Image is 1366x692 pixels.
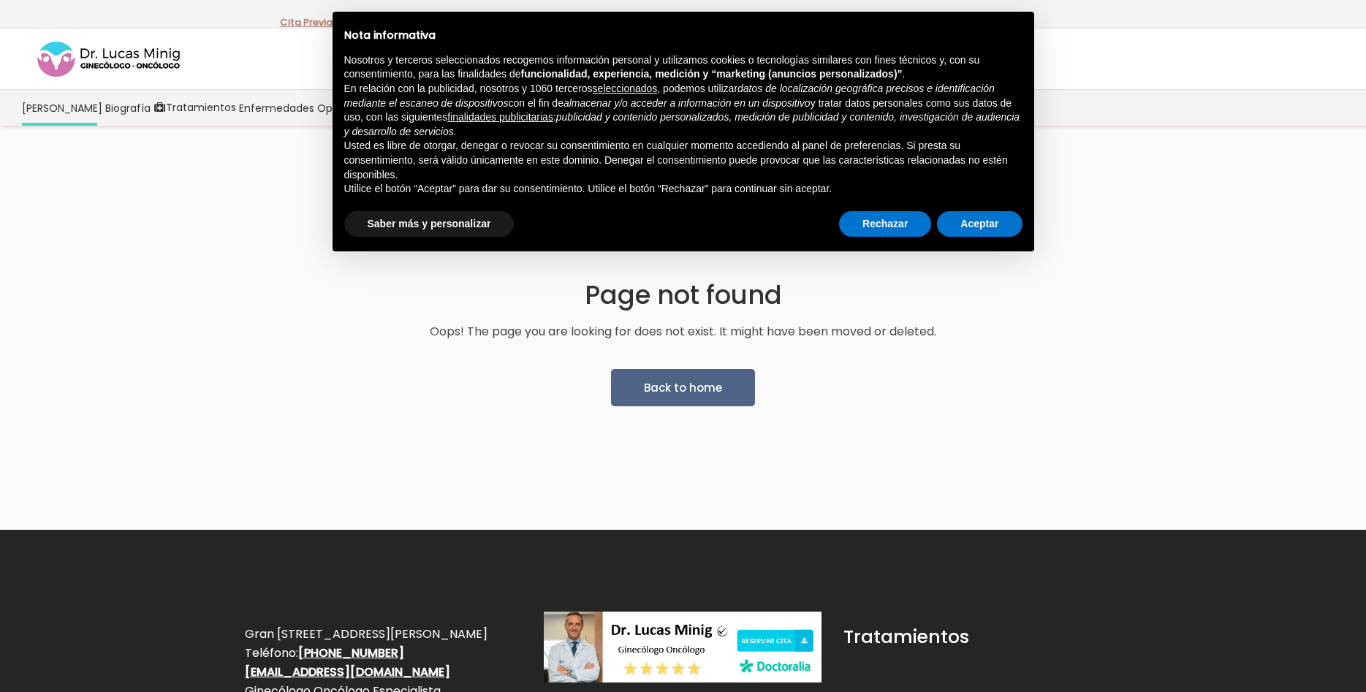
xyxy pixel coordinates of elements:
[521,68,903,80] strong: funcionalidad, experiencia, medición y “marketing (anuncios personalizados)”
[239,99,314,116] span: Enfermedades
[20,90,104,126] a: [PERSON_NAME]
[344,82,1022,139] p: En relación con la publicidad, nosotros y 1060 terceros , podemos utilizar con el fin de y tratar...
[937,211,1022,237] button: Aceptar
[344,211,515,237] button: Saber más y personalizar
[344,182,1022,197] p: Utilice el botón “Aceptar” para dar su consentimiento. Utilice el botón “Rechazar” para continuar...
[344,29,1022,42] h2: Nota informativa
[317,99,357,116] span: Opinión
[273,275,1093,315] h3: Page not found
[344,83,995,109] em: datos de localización geográfica precisos e identificación mediante el escaneo de dispositivos
[447,110,553,125] button: finalidades publicitarias
[839,211,931,237] button: Rechazar
[238,90,316,126] a: Enfermedades
[316,90,358,126] a: Opinión
[273,322,1093,341] p: Oops! The page you are looking for does not exist. It might have been moved or deleted.
[344,53,1022,82] p: Nosotros y terceros seleccionados recogemos información personal y utilizamos cookies o tecnologí...
[564,97,811,109] em: almacenar y/o acceder a información en un dispositivo
[105,99,151,116] span: Biografía
[644,380,722,395] span: Back to home
[104,90,152,126] a: Biografía
[22,99,102,116] span: [PERSON_NAME]
[280,15,333,29] a: Cita Previa
[344,111,1020,137] em: publicidad y contenido personalizados, medición de publicidad y contenido, investigación de audie...
[273,158,1093,275] h1: 404
[280,13,338,32] p: -
[593,82,658,96] button: seleccionados
[344,139,1022,182] p: Usted es libre de otorgar, denegar o revocar su consentimiento en cualquier momento accediendo al...
[611,369,755,406] a: Back to home
[166,99,236,116] span: Tratamientos
[152,90,238,126] a: Tratamientos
